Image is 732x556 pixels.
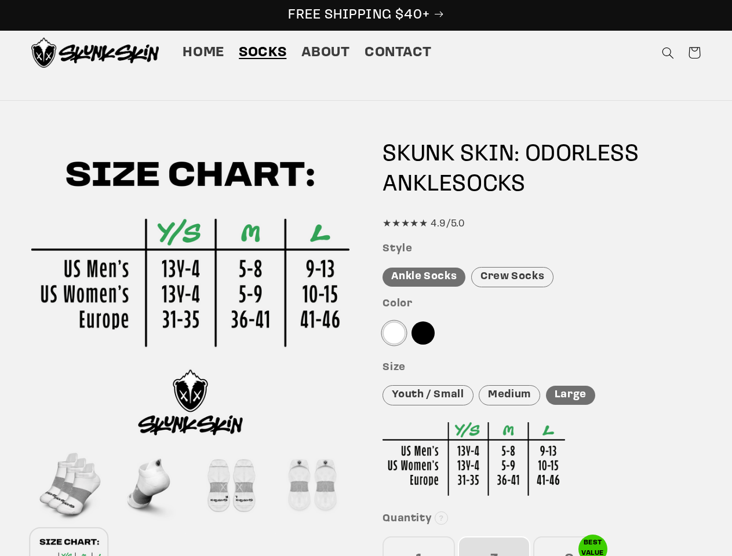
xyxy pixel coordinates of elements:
[176,36,232,69] a: Home
[12,6,720,24] p: FREE SHIPPING $40+
[471,267,553,287] div: Crew Socks
[357,36,439,69] a: Contact
[301,44,350,62] span: About
[383,268,465,287] div: Ankle Socks
[546,386,595,405] div: Large
[383,243,701,256] h3: Style
[383,385,473,405] div: Youth / Small
[383,513,701,526] h3: Quantity
[383,422,565,496] img: Sizing Chart
[479,385,540,405] div: Medium
[654,39,681,66] summary: Search
[365,44,431,62] span: Contact
[383,215,701,233] div: ★★★★★ 4.9/5.0
[383,140,701,200] h1: SKUNK SKIN: ODORLESS SOCKS
[383,173,452,196] span: ANKLE
[294,36,357,69] a: About
[232,36,294,69] a: Socks
[383,361,701,375] h3: Size
[239,44,286,62] span: Socks
[31,38,159,68] img: Skunk Skin Anti-Odor Socks.
[183,44,224,62] span: Home
[383,298,701,311] h3: Color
